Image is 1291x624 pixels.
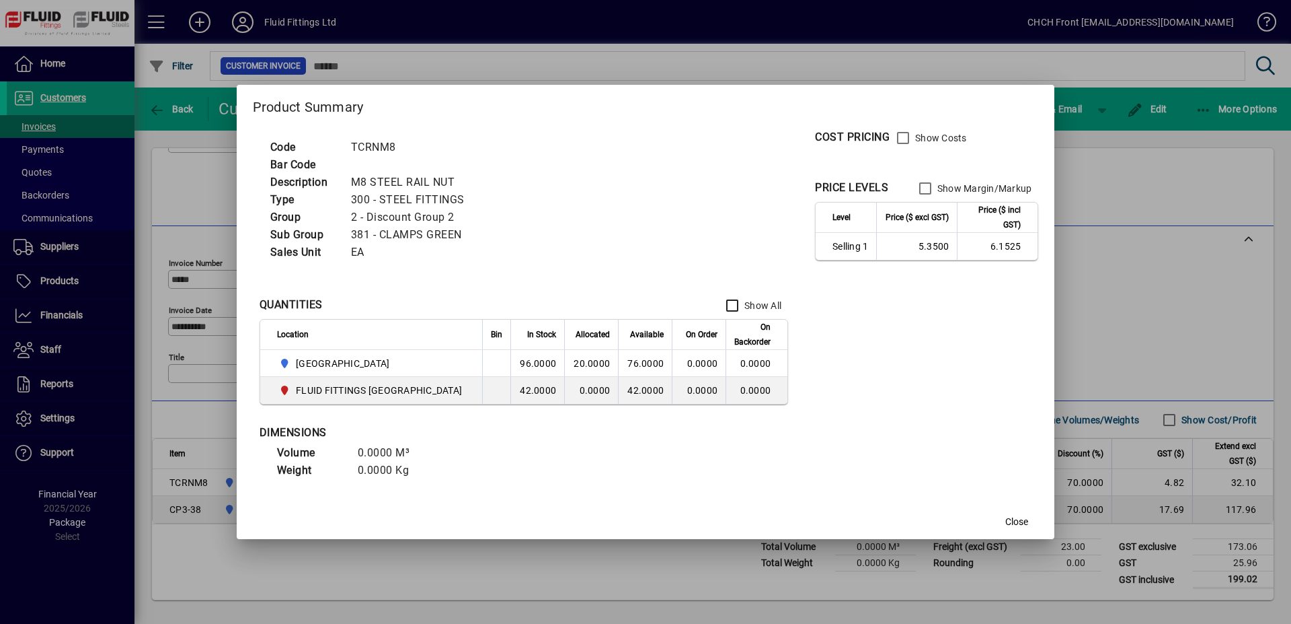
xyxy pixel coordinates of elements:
td: TCRNM8 [344,139,481,156]
span: Available [630,327,664,342]
span: Allocated [576,327,610,342]
td: 76.0000 [618,350,672,377]
td: Weight [270,462,351,479]
td: 42.0000 [510,377,564,404]
td: Type [264,191,344,209]
td: 0.0000 [726,350,787,377]
label: Show Costs [912,131,967,145]
td: EA [344,244,481,261]
td: Volume [270,444,351,462]
td: 42.0000 [618,377,672,404]
span: Selling 1 [832,240,868,253]
h2: Product Summary [237,85,1055,124]
div: DIMENSIONS [260,425,596,441]
span: Price ($ excl GST) [886,210,949,225]
span: FLUID FITTINGS CHRISTCHURCH [277,382,468,398]
span: Level [832,210,851,225]
span: AUCKLAND [277,355,468,372]
span: Price ($ incl GST) [966,203,1021,232]
td: 300 - STEEL FITTINGS [344,191,481,209]
td: 20.0000 [564,350,618,377]
td: Sales Unit [264,244,344,261]
button: Close [995,510,1038,534]
td: Description [264,174,344,191]
label: Show Margin/Markup [935,182,1032,195]
span: FLUID FITTINGS [GEOGRAPHIC_DATA] [296,384,462,397]
td: Code [264,139,344,156]
td: Group [264,209,344,226]
td: Sub Group [264,226,344,244]
span: In Stock [527,327,556,342]
td: 0.0000 Kg [351,462,432,479]
td: 6.1525 [957,233,1038,260]
td: 381 - CLAMPS GREEN [344,226,481,244]
span: On Backorder [734,320,771,349]
td: 0.0000 [564,377,618,404]
div: QUANTITIES [260,297,323,313]
span: 0.0000 [687,358,718,369]
td: 0.0000 M³ [351,444,432,462]
td: 96.0000 [510,350,564,377]
label: Show All [742,299,781,312]
td: 2 - Discount Group 2 [344,209,481,226]
span: Close [1005,515,1028,529]
td: 5.3500 [876,233,957,260]
span: Bin [491,327,502,342]
span: 0.0000 [687,385,718,396]
div: PRICE LEVELS [815,180,888,196]
td: 0.0000 [726,377,787,404]
td: M8 STEEL RAIL NUT [344,174,481,191]
td: Bar Code [264,156,344,174]
span: [GEOGRAPHIC_DATA] [296,357,389,370]
span: Location [277,327,309,342]
span: On Order [686,327,717,342]
div: COST PRICING [815,129,890,145]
